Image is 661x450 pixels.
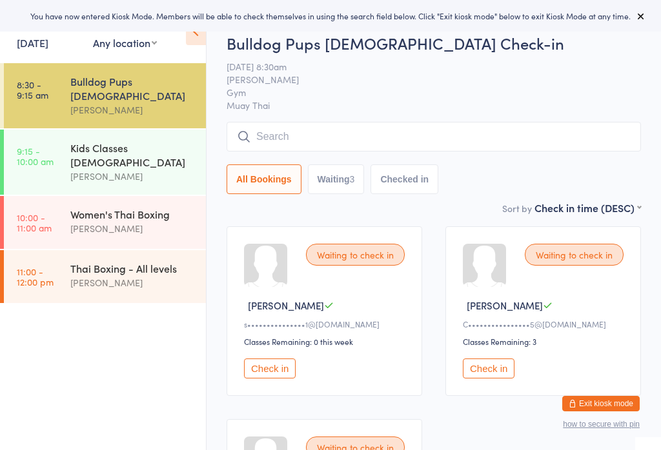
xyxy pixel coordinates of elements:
div: Bulldog Pups [DEMOGRAPHIC_DATA] [70,74,195,103]
div: Kids Classes [DEMOGRAPHIC_DATA] [70,141,195,169]
div: s•••••••••••••••1@[DOMAIN_NAME] [244,318,409,329]
div: Classes Remaining: 3 [463,336,627,347]
button: Waiting3 [308,164,365,194]
a: 8:30 -9:15 amBulldog Pups [DEMOGRAPHIC_DATA][PERSON_NAME] [4,63,206,128]
div: [PERSON_NAME] [70,103,195,117]
button: Check in [463,358,514,378]
span: [PERSON_NAME] [227,73,621,86]
div: Check in time (DESC) [534,201,641,215]
span: [DATE] 8:30am [227,60,621,73]
div: C••••••••••••••••5@[DOMAIN_NAME] [463,318,627,329]
a: [DATE] [17,35,48,50]
span: [PERSON_NAME] [467,298,543,312]
h2: Bulldog Pups [DEMOGRAPHIC_DATA] Check-in [227,32,641,54]
time: 11:00 - 12:00 pm [17,266,54,287]
div: Waiting to check in [306,244,405,266]
a: 11:00 -12:00 pmThai Boxing - All levels[PERSON_NAME] [4,250,206,303]
input: Search [227,122,641,152]
time: 9:15 - 10:00 am [17,146,54,166]
span: Gym [227,86,621,99]
div: [PERSON_NAME] [70,221,195,236]
div: [PERSON_NAME] [70,275,195,290]
div: Thai Boxing - All levels [70,261,195,275]
div: [PERSON_NAME] [70,169,195,184]
time: 8:30 - 9:15 am [17,79,48,100]
span: [PERSON_NAME] [248,298,324,312]
div: 3 [350,174,355,184]
label: Sort by [502,202,532,215]
a: 10:00 -11:00 amWomen's Thai Boxing[PERSON_NAME] [4,196,206,249]
button: Exit kiosk mode [562,396,640,411]
div: You have now entered Kiosk Mode. Members will be able to check themselves in using the search fie... [21,10,640,21]
button: All Bookings [227,164,301,194]
button: Check in [244,358,296,378]
span: Muay Thai [227,99,641,112]
time: 10:00 - 11:00 am [17,212,52,233]
div: Classes Remaining: 0 this week [244,336,409,347]
div: Women's Thai Boxing [70,207,195,221]
a: 9:15 -10:00 amKids Classes [DEMOGRAPHIC_DATA][PERSON_NAME] [4,130,206,195]
button: how to secure with pin [563,420,640,429]
div: Waiting to check in [525,244,624,266]
button: Checked in [371,164,438,194]
div: Any location [93,35,157,50]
